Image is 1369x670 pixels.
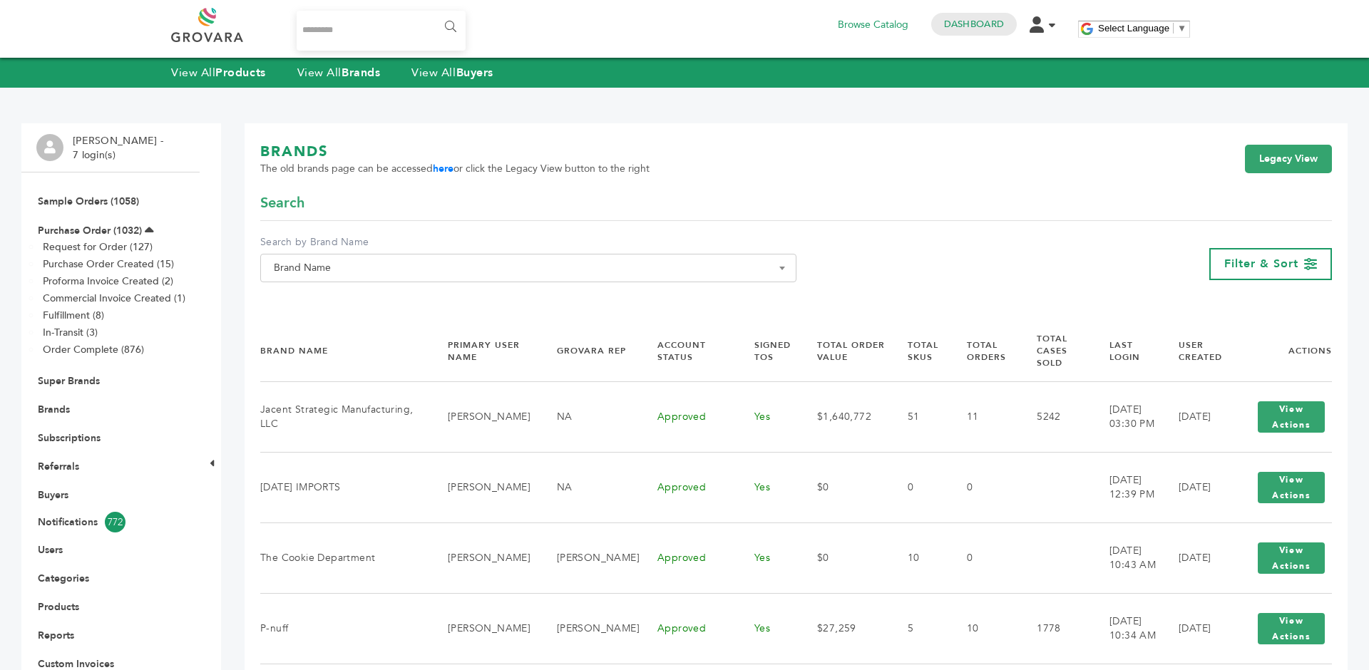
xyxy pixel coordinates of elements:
a: Categories [38,572,89,585]
td: 0 [949,452,1019,522]
td: 10 [949,593,1019,664]
td: [PERSON_NAME] [430,452,539,522]
button: View Actions [1258,401,1325,433]
td: [DATE] IMPORTS [260,452,430,522]
td: [DATE] 12:39 PM [1092,452,1161,522]
td: [PERSON_NAME] [539,522,640,593]
th: Total Order Value [799,321,890,381]
td: [DATE] 03:30 PM [1092,381,1161,452]
button: View Actions [1258,472,1325,503]
td: [DATE] [1161,381,1233,452]
td: [DATE] 10:43 AM [1092,522,1161,593]
td: NA [539,381,640,452]
th: Last Login [1092,321,1161,381]
a: View AllBuyers [411,65,493,81]
th: Total Orders [949,321,1019,381]
a: Notifications772 [38,512,183,532]
a: View AllBrands [297,65,381,81]
td: Jacent Strategic Manufacturing, LLC [260,381,430,452]
a: Buyers [38,488,68,502]
a: Commercial Invoice Created (1) [43,292,185,305]
span: Search [260,193,304,213]
img: profile.png [36,134,63,161]
strong: Products [215,65,265,81]
a: Browse Catalog [838,17,908,33]
td: 0 [890,452,949,522]
th: Primary User Name [430,321,539,381]
td: 5242 [1019,381,1092,452]
a: Select Language​ [1098,23,1186,33]
a: Reports [38,629,74,642]
td: [PERSON_NAME] [430,593,539,664]
td: [PERSON_NAME] [430,522,539,593]
td: Yes [737,452,799,522]
td: 0 [949,522,1019,593]
a: Purchase Order Created (15) [43,257,174,271]
th: User Created [1161,321,1233,381]
td: [PERSON_NAME] [539,593,640,664]
a: here [433,162,453,175]
a: Dashboard [944,18,1004,31]
a: Purchase Order (1032) [38,224,142,237]
td: Approved [640,452,737,522]
a: Super Brands [38,374,100,388]
span: Brand Name [268,258,789,278]
span: ▼ [1177,23,1186,33]
td: Yes [737,381,799,452]
td: $0 [799,452,890,522]
td: Approved [640,593,737,664]
span: Select Language [1098,23,1169,33]
a: Referrals [38,460,79,473]
td: [DATE] [1161,593,1233,664]
a: Users [38,543,63,557]
th: Total Cases Sold [1019,321,1092,381]
td: NA [539,452,640,522]
span: ​ [1173,23,1174,33]
td: Approved [640,522,737,593]
td: 51 [890,381,949,452]
a: Sample Orders (1058) [38,195,139,208]
li: [PERSON_NAME] - 7 login(s) [73,134,167,162]
td: 11 [949,381,1019,452]
td: $27,259 [799,593,890,664]
h1: BRANDS [260,142,650,162]
strong: Brands [342,65,380,81]
td: Yes [737,593,799,664]
span: The old brands page can be accessed or click the Legacy View button to the right [260,162,650,176]
a: Fulfillment (8) [43,309,104,322]
th: Signed TOS [737,321,799,381]
td: The Cookie Department [260,522,430,593]
button: View Actions [1258,613,1325,644]
a: Subscriptions [38,431,101,445]
a: View AllProducts [171,65,266,81]
td: [DATE] [1161,522,1233,593]
td: [PERSON_NAME] [430,381,539,452]
a: Order Complete (876) [43,343,144,356]
td: 10 [890,522,949,593]
td: 1778 [1019,593,1092,664]
th: Grovara Rep [539,321,640,381]
strong: Buyers [456,65,493,81]
td: $0 [799,522,890,593]
th: Total SKUs [890,321,949,381]
th: Brand Name [260,321,430,381]
a: In-Transit (3) [43,326,98,339]
a: Legacy View [1245,145,1332,173]
span: Filter & Sort [1224,256,1298,272]
label: Search by Brand Name [260,235,796,249]
input: Search... [297,11,466,51]
td: Approved [640,381,737,452]
span: Brand Name [260,254,796,282]
td: P-nuff [260,593,430,664]
td: 5 [890,593,949,664]
th: Account Status [640,321,737,381]
a: Proforma Invoice Created (2) [43,274,173,288]
a: Products [38,600,79,614]
td: Yes [737,522,799,593]
button: View Actions [1258,542,1325,574]
td: [DATE] 10:34 AM [1092,593,1161,664]
td: [DATE] [1161,452,1233,522]
span: 772 [105,512,125,532]
a: Request for Order (127) [43,240,153,254]
th: Actions [1233,321,1332,381]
